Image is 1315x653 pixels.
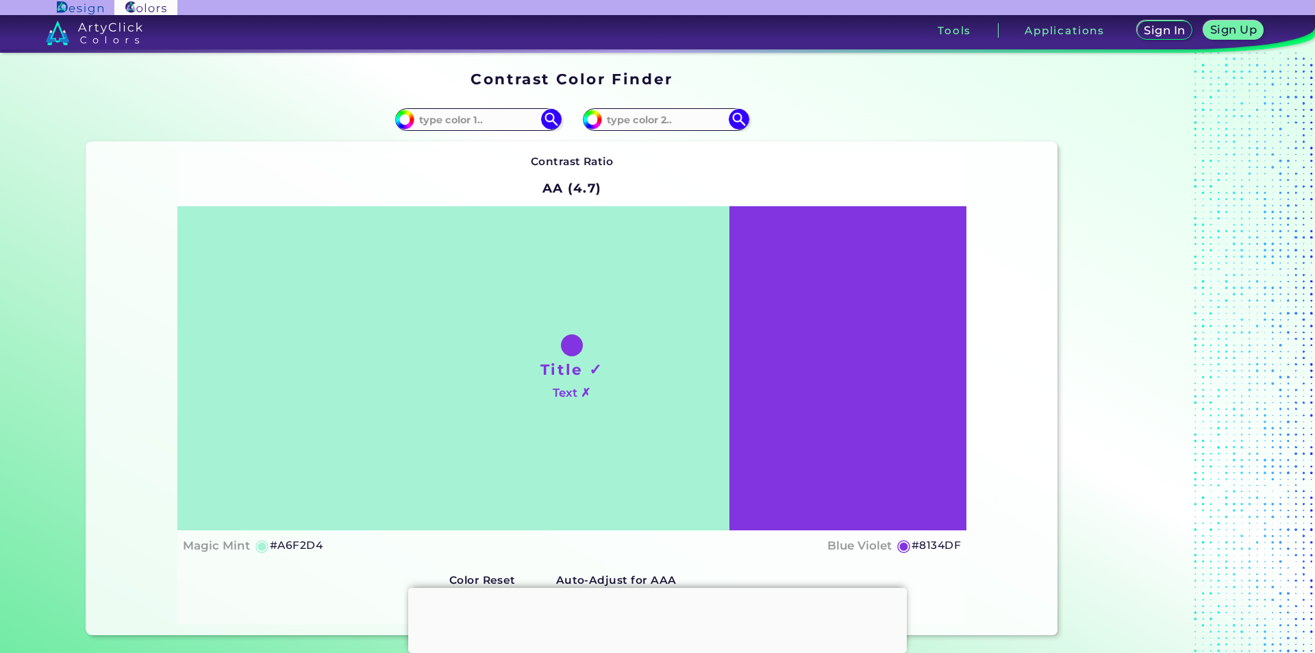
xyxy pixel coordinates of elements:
[1210,24,1258,36] h5: Sign Up
[897,537,912,554] h5: ◉
[556,574,677,587] strong: Auto-Adjust for AAA
[449,574,516,587] strong: Color Reset
[553,383,590,403] h4: Text ✗
[938,25,971,36] h3: Tools
[408,588,907,650] iframe: Advertisement
[46,21,142,45] img: logo_artyclick_colors_white.svg
[270,537,323,554] h5: #A6F2D4
[827,536,892,556] h4: Blue Violet
[255,537,270,554] h5: ◉
[1063,66,1234,641] iframe: Advertisement
[536,173,608,204] h2: AA (4.7)
[912,537,961,554] h5: #8134DF
[541,109,562,130] img: icon search
[729,109,749,130] img: icon search
[1025,25,1105,36] h3: Applications
[602,110,729,129] input: type color 2..
[471,69,673,89] h1: Contrast Color Finder
[57,1,103,14] img: ArtyClick Design logo
[1143,25,1186,36] h5: Sign In
[1203,21,1265,40] a: Sign Up
[1136,21,1193,40] a: Sign In
[414,110,542,129] input: type color 1..
[540,359,603,380] h1: Title ✓
[531,155,614,168] strong: Contrast Ratio
[183,536,250,556] h4: Magic Mint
